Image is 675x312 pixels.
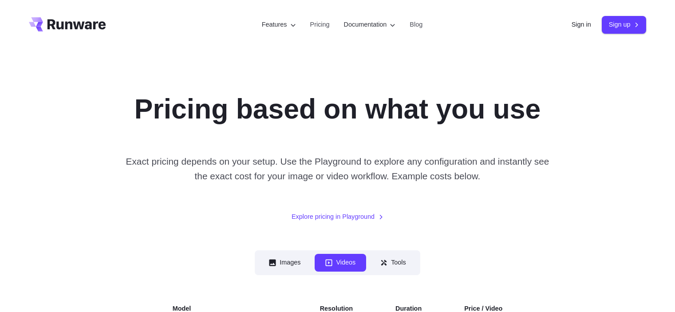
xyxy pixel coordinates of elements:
p: Exact pricing depends on your setup. Use the Playground to explore any configuration and instantl... [121,154,553,184]
a: Blog [410,20,422,30]
label: Documentation [344,20,396,30]
a: Go to / [29,17,106,32]
a: Sign in [572,20,591,30]
button: Tools [370,254,417,271]
a: Pricing [310,20,330,30]
button: Images [258,254,311,271]
h1: Pricing based on what you use [134,92,541,126]
button: Videos [315,254,366,271]
label: Features [262,20,296,30]
a: Sign up [602,16,647,33]
a: Explore pricing in Playground [292,212,383,222]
